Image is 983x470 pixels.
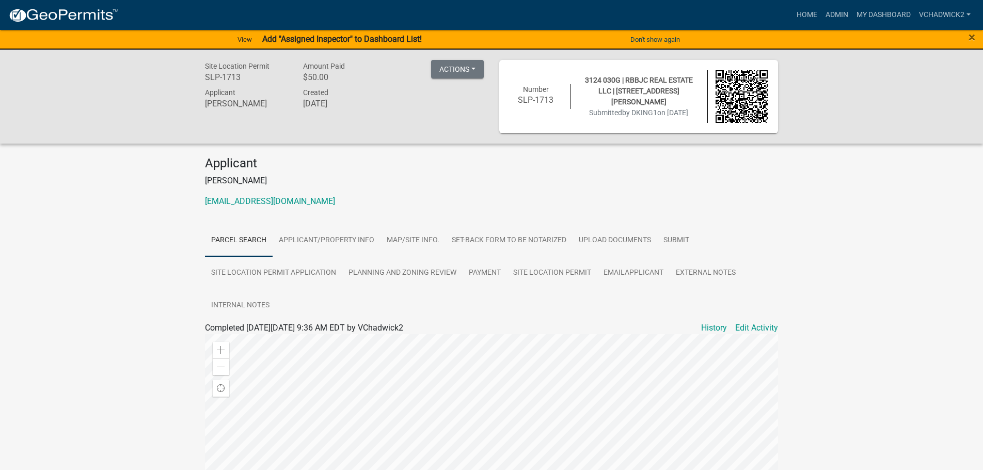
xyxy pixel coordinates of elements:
[205,88,235,97] span: Applicant
[380,224,446,257] a: Map/Site Info.
[262,34,422,44] strong: Add "Assigned Inspector" to Dashboard List!
[213,358,229,375] div: Zoom out
[213,380,229,397] div: Find my location
[670,257,742,290] a: External Notes
[205,156,778,171] h4: Applicant
[507,257,597,290] a: Site Location Permit
[205,99,288,108] h6: [PERSON_NAME]
[431,60,484,79] button: Actions
[205,289,276,322] a: Internal Notes
[915,5,975,25] a: VChadwick2
[523,85,549,93] span: Number
[273,224,380,257] a: Applicant/Property Info
[233,31,256,48] a: View
[626,31,684,48] button: Don't show again
[657,224,695,257] a: Submit
[792,5,821,25] a: Home
[303,62,345,70] span: Amount Paid
[213,342,229,358] div: Zoom in
[205,323,403,333] span: Completed [DATE][DATE] 9:36 AM EDT by VChadwick2
[622,108,657,117] span: by DKING1
[716,70,768,123] img: QR code
[510,95,562,105] h6: SLP-1713
[205,62,269,70] span: Site Location Permit
[205,196,335,206] a: [EMAIL_ADDRESS][DOMAIN_NAME]
[205,72,288,82] h6: SLP-1713
[463,257,507,290] a: Payment
[585,76,693,106] span: 3124 030G | RBBJC REAL ESTATE LLC | [STREET_ADDRESS][PERSON_NAME]
[205,175,778,187] p: [PERSON_NAME]
[821,5,852,25] a: Admin
[446,224,573,257] a: Set-Back Form to be Notarized
[573,224,657,257] a: Upload Documents
[205,224,273,257] a: Parcel search
[852,5,915,25] a: My Dashboard
[303,99,386,108] h6: [DATE]
[969,31,975,43] button: Close
[205,257,342,290] a: Site Location Permit Application
[701,322,727,334] a: History
[969,30,975,44] span: ×
[303,88,328,97] span: Created
[303,72,386,82] h6: $50.00
[735,322,778,334] a: Edit Activity
[589,108,688,117] span: Submitted on [DATE]
[342,257,463,290] a: Planning and Zoning Review
[597,257,670,290] a: EmailApplicant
